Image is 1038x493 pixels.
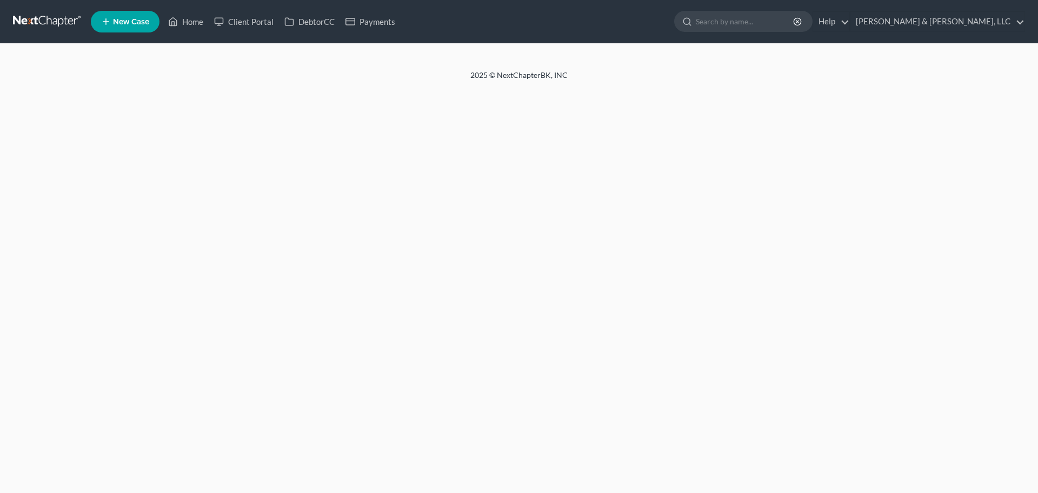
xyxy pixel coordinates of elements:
span: New Case [113,18,149,26]
input: Search by name... [696,11,795,31]
div: 2025 © NextChapterBK, INC [211,70,827,89]
a: Help [813,12,849,31]
a: Payments [340,12,401,31]
a: Client Portal [209,12,279,31]
a: [PERSON_NAME] & [PERSON_NAME], LLC [850,12,1024,31]
a: Home [163,12,209,31]
a: DebtorCC [279,12,340,31]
